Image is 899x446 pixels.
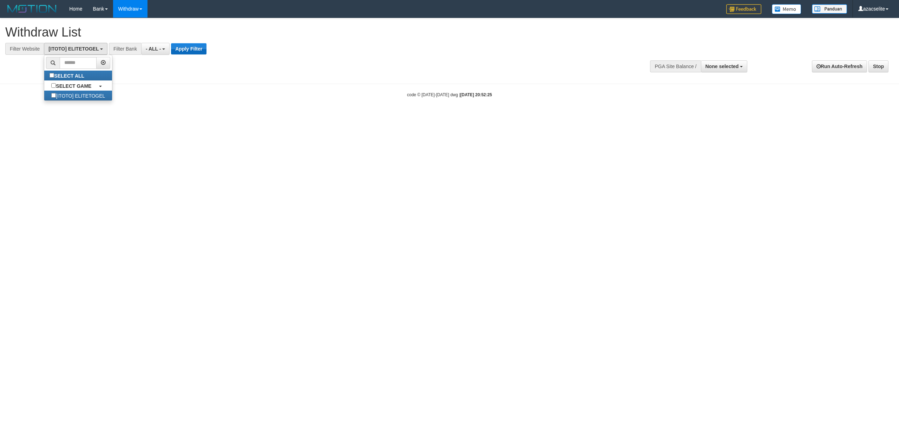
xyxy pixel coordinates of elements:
small: code © [DATE]-[DATE] dwg | [407,92,492,97]
div: PGA Site Balance / [650,60,701,72]
a: Stop [868,60,888,72]
span: - ALL - [146,46,161,52]
div: Filter Website [5,43,44,55]
strong: [DATE] 20:52:25 [460,92,492,97]
button: - ALL - [141,43,170,55]
b: SELECT GAME [56,83,91,89]
a: SELECT GAME [44,81,112,91]
input: [ITOTO] ELITETOGEL [51,93,56,98]
label: [ITOTO] ELITETOGEL [44,91,112,100]
img: Button%20Memo.svg [772,4,801,14]
input: SELECT GAME [51,83,56,88]
span: None selected [706,64,739,69]
h1: Withdraw List [5,25,592,39]
span: [ITOTO] ELITETOGEL [48,46,99,52]
img: MOTION_logo.png [5,4,59,14]
img: Feedback.jpg [726,4,761,14]
button: None selected [701,60,748,72]
input: SELECT ALL [50,73,54,78]
a: Run Auto-Refresh [812,60,867,72]
div: Filter Bank [109,43,141,55]
button: Apply Filter [171,43,206,54]
button: [ITOTO] ELITETOGEL [44,43,107,55]
label: SELECT ALL [44,71,91,80]
img: panduan.png [812,4,847,14]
